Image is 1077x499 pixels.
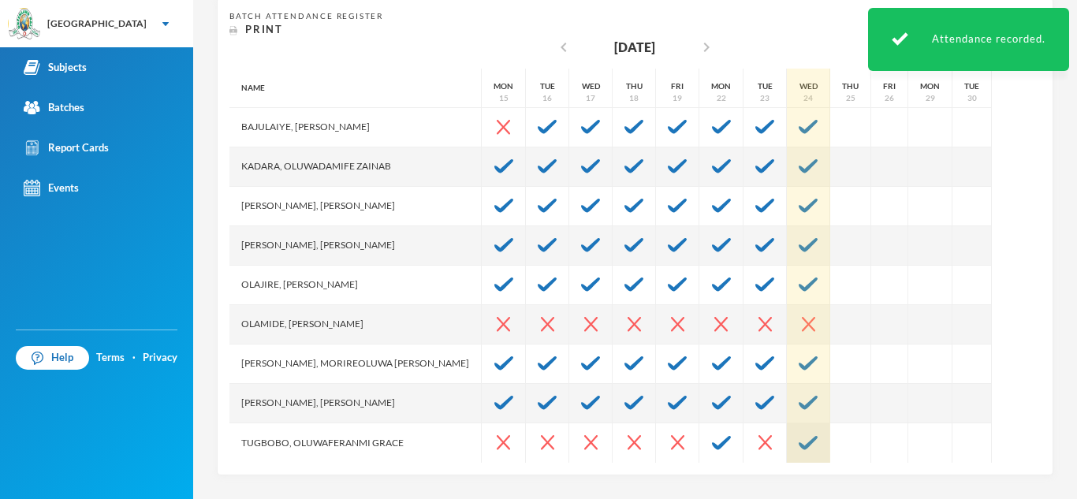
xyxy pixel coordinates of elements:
div: · [132,350,136,366]
div: 24 [803,92,813,104]
div: 16 [542,92,552,104]
div: 29 [926,92,935,104]
div: Olajire, [PERSON_NAME] [229,266,482,305]
div: Kadara, Oluwadamife Zainab [229,147,482,187]
div: Attendance recorded. [868,8,1069,71]
a: Privacy [143,350,177,366]
i: chevron_left [554,38,573,57]
div: Fri [671,80,684,92]
div: Wed [582,80,600,92]
div: Olamide, [PERSON_NAME] [229,305,482,344]
div: [PERSON_NAME], [PERSON_NAME] [229,226,482,266]
div: Thu [626,80,643,92]
div: Tue [540,80,555,92]
div: Batches [24,99,84,116]
div: Tue [758,80,773,92]
span: Batch Attendance Register [229,11,383,20]
div: 19 [673,92,682,104]
div: Name [229,69,482,108]
div: Mon [711,80,731,92]
div: Fri [883,80,896,92]
div: 18 [629,92,639,104]
div: 25 [846,92,855,104]
div: Tugbobo, Oluwaferanmi Grace [229,423,482,463]
div: Mon [920,80,940,92]
div: Events [24,180,79,196]
div: Thu [842,80,859,92]
div: [GEOGRAPHIC_DATA] [47,17,147,31]
div: 15 [499,92,509,104]
div: 26 [885,92,894,104]
div: Tue [964,80,979,92]
img: logo [9,9,40,40]
div: 30 [967,92,977,104]
a: Terms [96,350,125,366]
div: 22 [717,92,726,104]
div: 23 [760,92,770,104]
div: [DATE] [614,38,655,57]
div: Mon [494,80,513,92]
div: Wed [799,80,818,92]
div: [PERSON_NAME], Morireoluwa [PERSON_NAME] [229,344,482,384]
div: 17 [586,92,595,104]
div: Subjects [24,59,87,76]
a: Help [16,346,89,370]
span: Print [245,23,283,35]
div: Report Cards [24,140,109,156]
i: chevron_right [697,38,716,57]
div: Bajulaiye, [PERSON_NAME] [229,108,482,147]
div: [PERSON_NAME], [PERSON_NAME] [229,384,482,423]
div: [PERSON_NAME], [PERSON_NAME] [229,187,482,226]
